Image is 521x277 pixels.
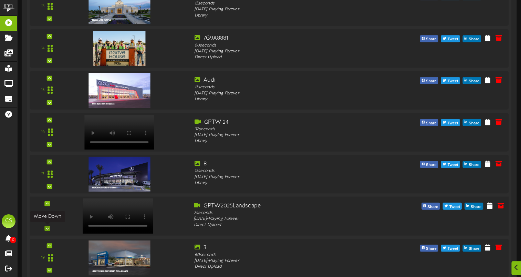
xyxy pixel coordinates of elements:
div: Audi [195,76,384,84]
span: Share [469,203,483,211]
span: Share [467,120,481,127]
img: 99cd876c-3abb-4e95-a279-73e3c44fa8f9.png [88,157,150,192]
span: Share [467,245,481,253]
div: Library [195,12,384,18]
button: Share [463,245,481,252]
div: 15 [41,87,44,93]
button: Share [465,203,483,209]
div: [DATE] - Playing Forever [195,258,384,264]
button: Share [420,245,438,252]
button: Tweet [441,245,460,252]
div: GPTW 24 [195,118,384,126]
div: 18 [39,213,42,219]
div: [DATE] - Playing Forever [195,90,384,96]
span: Tweet [446,245,460,253]
img: 488af256-585f-4355-b905-193831388b32.jpg [93,31,146,66]
button: Share [420,161,438,168]
div: Direct Upload [195,264,384,270]
div: [DATE] - Playing Forever [195,132,384,138]
img: 4cc73de5-70cd-4579-8d64-96543ac74bd1.png [88,240,150,275]
div: 17 [41,171,44,177]
div: 19 [41,255,45,261]
button: Share [420,77,438,84]
div: CS [2,214,15,228]
button: Tweet [443,203,462,209]
div: GPTW2025Landscape [194,202,385,210]
button: Tweet [441,161,460,168]
div: Library [195,96,384,102]
span: Share [424,78,438,85]
div: 3 [195,244,384,252]
span: Share [426,203,439,211]
div: 15 seconds [195,84,384,90]
div: 14 [41,45,44,51]
button: Share [463,161,481,168]
div: [DATE] - Playing Forever [195,7,384,12]
div: [DATE] - Playing Forever [194,216,385,222]
span: 0 [10,237,16,243]
div: 37 seconds [195,126,384,132]
span: Tweet [448,203,461,211]
span: Tweet [446,35,460,43]
div: 7G9A8881 [195,34,384,42]
div: [DATE] - Playing Forever [195,49,384,54]
span: Share [424,35,438,43]
div: 60 seconds [195,42,384,48]
span: Share [467,35,481,43]
div: [DATE] - Playing Forever [195,174,384,180]
span: Tweet [446,78,460,85]
button: Share [463,77,481,84]
span: Tweet [446,120,460,127]
div: 15 seconds [195,168,384,174]
span: Share [467,78,481,85]
div: Direct Upload [195,54,384,60]
button: Tweet [441,119,460,126]
div: Library [195,138,384,144]
div: 7 seconds [194,210,385,216]
button: Tweet [441,35,460,42]
span: Tweet [446,161,460,169]
span: Share [424,161,438,169]
div: Library [195,180,384,186]
button: Tweet [441,77,460,84]
div: 15 seconds [195,1,384,7]
button: Share [463,119,481,126]
span: Share [424,120,438,127]
button: Share [420,35,438,42]
div: 8 [195,160,384,168]
div: 13 [41,3,44,9]
button: Share [420,119,438,126]
div: 16 [41,129,45,135]
div: Direct Upload [194,222,385,228]
button: Share [463,35,481,42]
div: 60 seconds [195,252,384,258]
span: Share [424,245,438,253]
img: 5853a862-5321-4498-89ef-343e1f65d9ff.png [88,73,150,108]
span: Share [467,161,481,169]
button: Share [421,203,440,209]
